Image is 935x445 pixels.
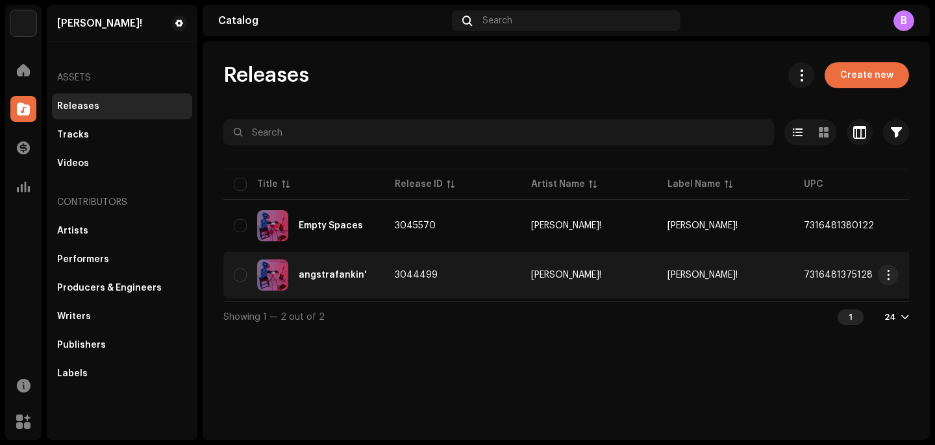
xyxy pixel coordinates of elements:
[257,210,288,241] img: 8e80f17e-72e3-414c-a8ec-7e0ca6d767dd
[223,313,325,322] span: Showing 1 — 2 out of 2
[57,130,89,140] div: Tracks
[52,275,192,301] re-m-nav-item: Producers & Engineers
[299,271,367,280] div: angstrafankin'
[52,93,192,119] re-m-nav-item: Releases
[825,62,909,88] button: Create new
[257,178,278,191] div: Title
[667,221,738,230] span: Fank!
[57,340,106,350] div: Publishers
[804,221,874,230] span: 7316481380122
[52,332,192,358] re-m-nav-item: Publishers
[57,368,88,379] div: Labels
[52,361,192,387] re-m-nav-item: Labels
[531,221,647,230] span: Fank!
[57,101,99,112] div: Releases
[667,271,738,280] span: Fank!
[10,10,36,36] img: 4d355f5d-9311-46a2-b30d-525bdb8252bf
[57,283,162,293] div: Producers & Engineers
[884,312,896,322] div: 24
[531,221,601,230] div: [PERSON_NAME]!
[531,178,585,191] div: Artist Name
[531,271,601,280] div: [PERSON_NAME]!
[299,221,363,230] div: Empty Spaces
[257,259,288,291] img: 1ff1b90c-1c7e-461d-919b-3145c394b573
[52,62,192,93] re-a-nav-header: Assets
[893,10,914,31] div: B
[667,178,721,191] div: Label Name
[57,254,109,265] div: Performers
[804,271,873,280] span: 7316481375128
[482,16,512,26] span: Search
[52,218,192,244] re-m-nav-item: Artists
[52,247,192,272] re-m-nav-item: Performers
[838,309,864,325] div: 1
[52,150,192,176] re-m-nav-item: Videos
[218,16,447,26] div: Catalog
[223,119,774,145] input: Search
[57,311,91,322] div: Writers
[52,122,192,148] re-m-nav-item: Tracks
[223,62,309,88] span: Releases
[57,18,142,29] div: Fank!
[57,158,89,169] div: Videos
[395,178,443,191] div: Release ID
[840,62,893,88] span: Create new
[52,304,192,330] re-m-nav-item: Writers
[531,271,647,280] span: Fank!
[395,221,436,230] span: 3045570
[52,187,192,218] re-a-nav-header: Contributors
[57,226,88,236] div: Artists
[395,271,438,280] span: 3044499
